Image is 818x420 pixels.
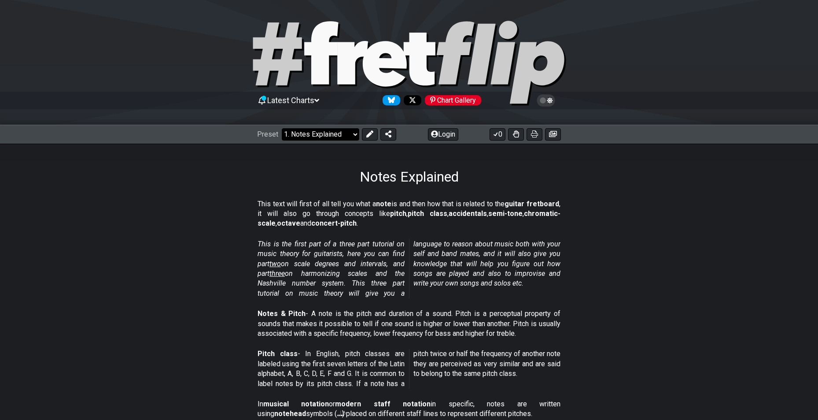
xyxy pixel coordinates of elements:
strong: note [376,200,391,208]
a: Follow #fretflip at X [400,95,421,105]
strong: modern staff notation [335,400,431,408]
button: 0 [490,128,505,141]
strong: musical notation [263,400,329,408]
strong: Notes & Pitch [258,309,306,318]
strong: Pitch class [258,349,298,358]
span: Preset [257,130,278,138]
p: In or in specific, notes are written using symbols (𝅝 𝅗𝅥 𝅘𝅥 𝅘𝅥𝅮) placed on different staff lines to r... [258,399,560,419]
strong: accidentals [449,209,487,218]
strong: concert-pitch [311,219,357,227]
button: Edit Preset [362,128,378,141]
em: This is the first part of a three part tutorial on music theory for guitarists, here you can find... [258,240,560,297]
button: Toggle Dexterity for all fretkits [508,128,524,141]
span: three [269,269,285,278]
span: Latest Charts [267,96,314,105]
strong: notehead [274,409,306,418]
select: Preset [282,128,359,141]
button: Print [527,128,542,141]
a: Follow #fretflip at Bluesky [379,95,400,105]
div: Chart Gallery [425,95,481,105]
strong: semi-tone [488,209,523,218]
h1: Notes Explained [360,168,459,185]
strong: octave [277,219,300,227]
span: two [269,260,281,268]
strong: guitar fretboard [505,200,559,208]
a: #fretflip at Pinterest [421,95,481,105]
strong: pitch [390,209,406,218]
span: Toggle light / dark theme [541,97,551,104]
p: - In English, pitch classes are labeled using the first seven letters of the Latin alphabet, A, B... [258,349,560,389]
p: - A note is the pitch and duration of a sound. Pitch is a perceptual property of sounds that make... [258,309,560,338]
strong: pitch class [408,209,447,218]
button: Share Preset [380,128,396,141]
button: Login [428,128,458,141]
p: This text will first of all tell you what a is and then how that is related to the , it will also... [258,199,560,229]
button: Create image [545,128,561,141]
